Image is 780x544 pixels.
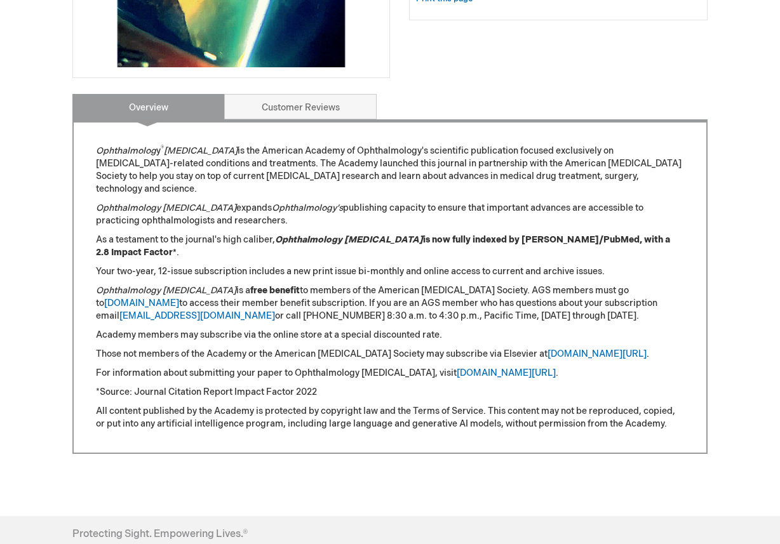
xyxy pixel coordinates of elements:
em: [MEDICAL_DATA] [164,145,238,156]
p: As a testament to the journal's high caliber, . [96,234,684,259]
a: Customer Reviews [224,94,377,119]
p: y is the American Academy of Ophthalmology's scientific publication focused exclusively on [MEDIC... [96,145,684,196]
p: expands publishing capacity to ensure that important advances are accessible to practicing ophtha... [96,202,684,227]
em: Ophthalmology [MEDICAL_DATA] [96,202,236,213]
strong: free benefit [250,285,300,296]
p: For information about submitting your paper to Ophthalmology [MEDICAL_DATA], visit . [96,367,684,380]
p: Your two-year, 12-issue subscription includes a new print issue bi-monthly and online access to c... [96,265,684,278]
a: [DOMAIN_NAME][URL] [548,348,647,359]
em: Ophthalmology’s [272,202,343,213]
em: Ophthalmology [MEDICAL_DATA] [96,285,236,296]
em: Ophthalmolog [96,145,156,156]
sup: ® [161,145,164,152]
em: Ophthalmology [MEDICAL_DATA] [275,234,423,245]
h4: Protecting Sight. Empowering Lives.® [72,529,248,540]
a: [DOMAIN_NAME][URL] [457,368,556,378]
p: Those not members of the Academy or the American [MEDICAL_DATA] Society may subscribe via Elsevie... [96,348,684,361]
p: Academy members may subscribe via the online store at a special discounted rate. [96,329,684,342]
p: is a to members of the American [MEDICAL_DATA] Society. AGS members must go to to access their me... [96,284,684,322]
p: *Source: Journal Citation Report Impact Factor 2022 [96,386,684,399]
a: [EMAIL_ADDRESS][DOMAIN_NAME] [119,310,275,321]
a: Overview [72,94,225,119]
a: [DOMAIN_NAME] [104,298,179,308]
strong: is now fully indexed by [PERSON_NAME]/PubMed, with a 2.8 Impact Factor* [96,234,670,258]
p: All content published by the Academy is protected by copyright law and the Terms of Service. This... [96,405,684,430]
